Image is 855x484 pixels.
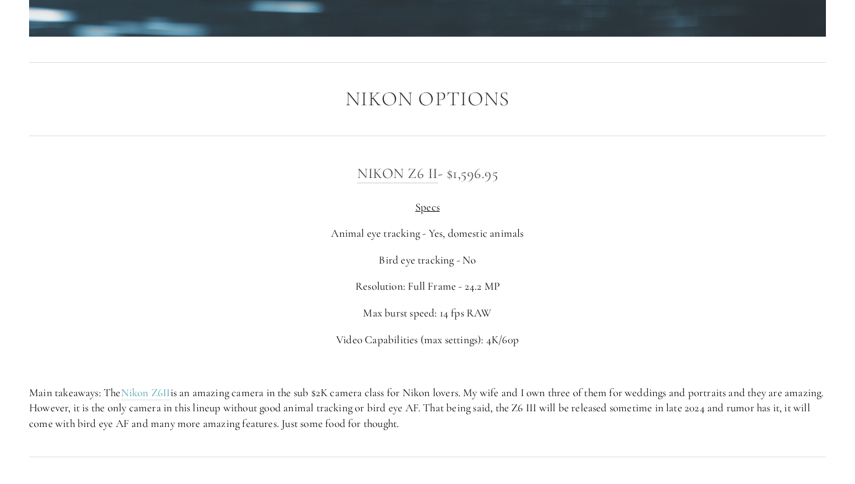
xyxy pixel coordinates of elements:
[29,279,826,294] p: Resolution: Full Frame - 24.2 MP
[29,226,826,241] p: Animal eye tracking - Yes, domestic animals
[29,385,826,432] p: Main takeaways: The is an amazing camera in the sub $2K camera class for Nikon lovers. My wife an...
[29,305,826,321] p: Max burst speed: 14 fps RAW
[121,386,170,400] a: Nikon Z6II
[29,252,826,268] p: Bird eye tracking - No
[357,165,438,183] a: Nikon Z6 II
[29,332,826,348] p: Video Capabilities (max settings): 4K/60p
[415,200,440,213] span: Specs
[29,162,826,185] h3: - $1,596.95
[29,88,826,111] h2: Nikon Options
